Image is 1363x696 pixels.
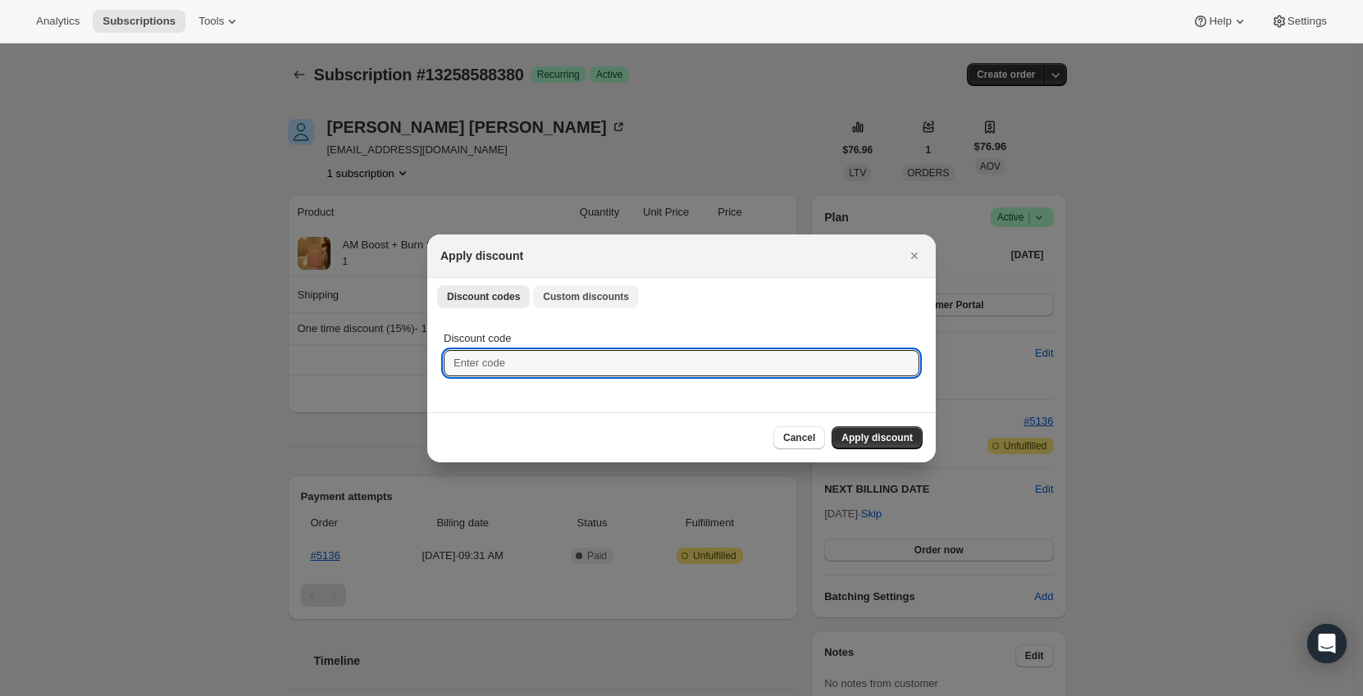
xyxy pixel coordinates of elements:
button: Analytics [26,10,89,33]
button: Tools [189,10,250,33]
button: Settings [1261,10,1337,33]
span: Discount codes [447,290,520,303]
span: Cancel [783,431,815,444]
span: Settings [1288,15,1327,28]
button: Custom discounts [533,285,639,308]
span: Analytics [36,15,80,28]
span: Discount code [444,332,511,344]
span: Help [1209,15,1231,28]
button: Subscriptions [93,10,185,33]
input: Enter code [444,350,919,376]
div: Open Intercom Messenger [1307,624,1347,663]
h2: Apply discount [440,248,523,264]
span: Subscriptions [103,15,176,28]
button: Help [1183,10,1257,33]
button: Close [903,244,926,267]
button: Cancel [773,426,825,449]
span: Tools [198,15,224,28]
span: Apply discount [841,431,913,444]
button: Discount codes [437,285,530,308]
span: Custom discounts [543,290,629,303]
div: Discount codes [427,314,936,412]
button: Apply discount [832,426,923,449]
